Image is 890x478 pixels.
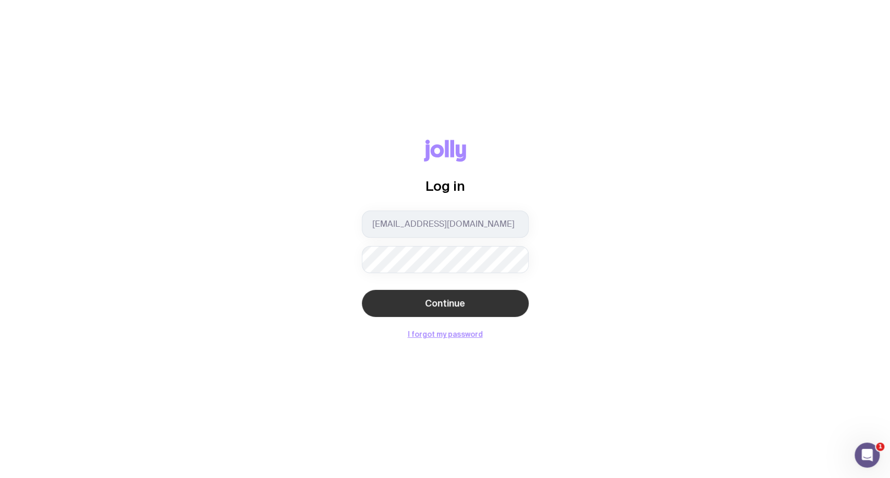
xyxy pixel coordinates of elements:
span: Continue [425,297,465,310]
span: 1 [876,443,884,451]
button: I forgot my password [408,330,483,338]
button: Continue [362,290,529,317]
span: Log in [425,178,465,193]
input: you@email.com [362,211,529,238]
iframe: Intercom live chat [855,443,880,468]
